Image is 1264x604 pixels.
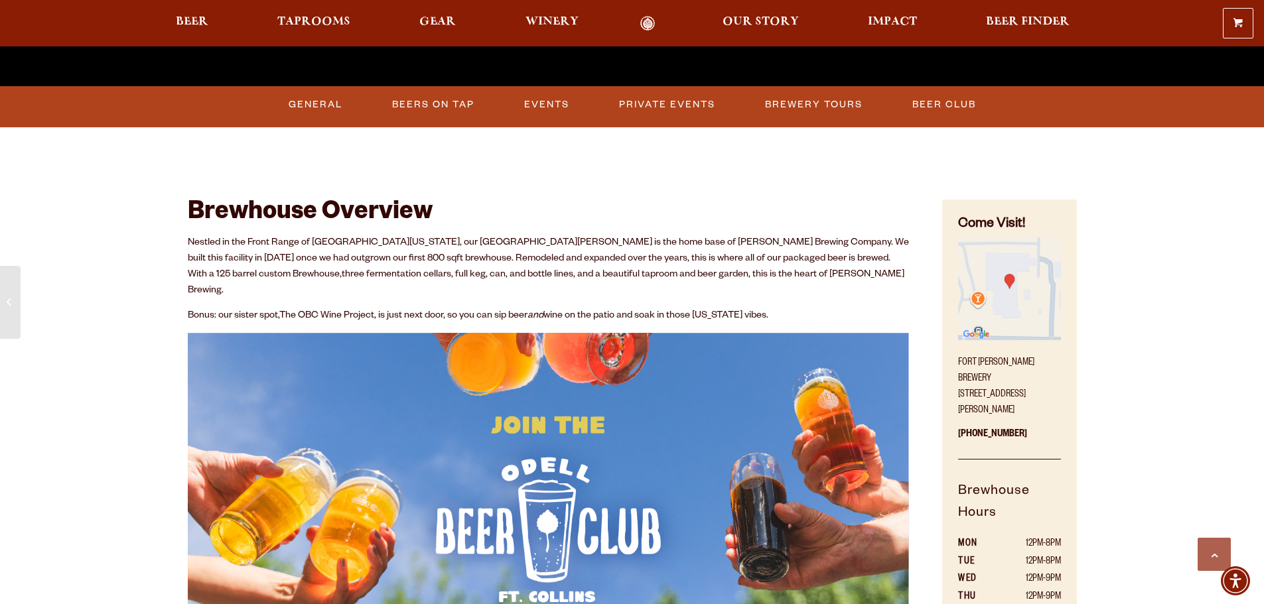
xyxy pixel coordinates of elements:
a: Our Story [714,16,808,31]
p: Nestled in the Front Range of [GEOGRAPHIC_DATA][US_STATE], our [GEOGRAPHIC_DATA][PERSON_NAME] is ... [188,235,910,299]
h5: Brewhouse Hours [958,481,1060,536]
a: Beer [167,16,217,31]
a: Beer Finder [977,16,1078,31]
th: MON [958,536,995,553]
span: three fermentation cellars, full keg, can, and bottle lines, and a beautiful taproom and beer gar... [188,270,904,296]
h4: Come Visit! [958,215,1060,235]
td: 12PM-8PM [995,554,1060,571]
th: TUE [958,554,995,571]
span: Impact [868,17,917,27]
a: Odell Home [623,16,673,31]
a: The OBC Wine Project [279,311,374,322]
span: Taprooms [277,17,350,27]
a: Private Events [614,90,721,120]
img: Small thumbnail of location on map [958,237,1060,339]
span: Gear [419,17,456,27]
a: Find on Google Maps (opens in a new window) [958,237,1060,347]
span: Our Story [723,17,799,27]
td: 12PM-9PM [995,571,1060,588]
a: Winery [517,16,587,31]
td: 12PM-8PM [995,536,1060,553]
p: Fort [PERSON_NAME] Brewery [STREET_ADDRESS][PERSON_NAME] [958,347,1060,419]
a: Impact [859,16,926,31]
a: Taprooms [269,16,359,31]
a: Beer Club [907,90,981,120]
th: WED [958,571,995,588]
span: Beer Finder [986,17,1070,27]
a: Beers on Tap [387,90,480,120]
a: Scroll to top [1198,538,1231,571]
a: Events [519,90,575,120]
em: and [527,311,543,322]
a: Gear [411,16,464,31]
div: Accessibility Menu [1221,566,1250,595]
span: Winery [526,17,579,27]
a: Brewery Tours [760,90,868,120]
a: General [283,90,348,120]
h2: Brewhouse Overview [188,200,910,229]
p: Bonus: our sister spot, , is just next door, so you can sip beer wine on the patio and soak in th... [188,308,910,324]
span: Beer [176,17,208,27]
p: [PHONE_NUMBER] [958,419,1060,459]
